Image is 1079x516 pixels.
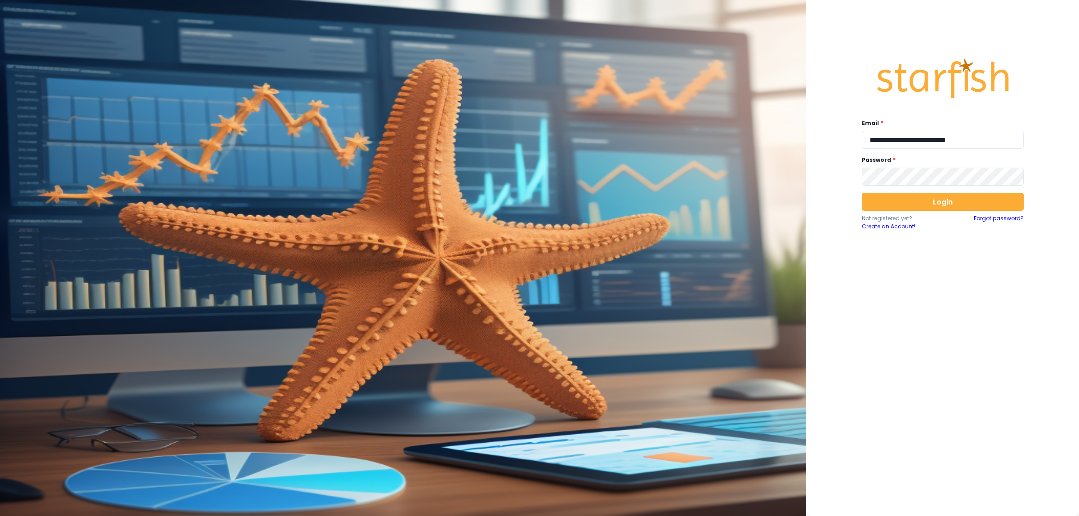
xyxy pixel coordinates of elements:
label: Email [862,119,1018,127]
a: Create an Account! [862,222,943,231]
button: Login [862,193,1024,211]
p: Not registered yet? [862,214,943,222]
label: Password [862,156,1018,164]
img: Logo.42cb71d561138c82c4ab.png [875,50,1010,107]
a: Forgot password? [974,214,1024,231]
